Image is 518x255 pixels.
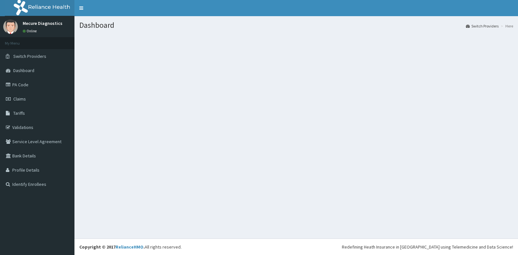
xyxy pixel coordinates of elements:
[13,68,34,73] span: Dashboard
[74,239,518,255] footer: All rights reserved.
[3,19,18,34] img: User Image
[466,23,499,29] a: Switch Providers
[116,244,143,250] a: RelianceHMO
[23,21,62,26] p: Mecure Diagnostics
[13,110,25,116] span: Tariffs
[499,23,513,29] li: Here
[342,244,513,250] div: Redefining Heath Insurance in [GEOGRAPHIC_DATA] using Telemedicine and Data Science!
[79,244,145,250] strong: Copyright © 2017 .
[79,21,513,29] h1: Dashboard
[13,53,46,59] span: Switch Providers
[23,29,38,33] a: Online
[13,96,26,102] span: Claims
